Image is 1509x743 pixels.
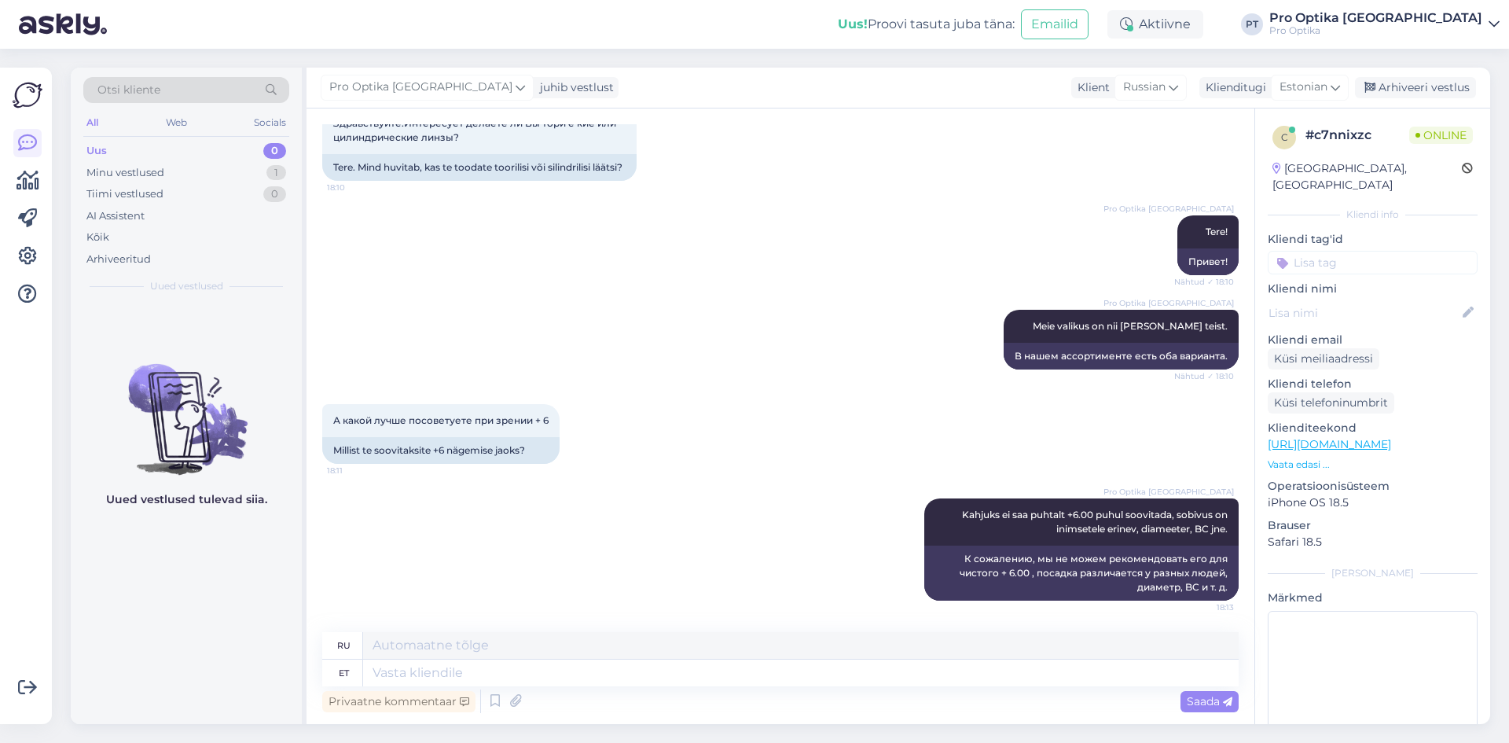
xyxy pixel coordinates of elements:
[1268,231,1478,248] p: Kliendi tag'id
[266,165,286,181] div: 1
[150,279,223,293] span: Uued vestlused
[1268,517,1478,534] p: Brauser
[106,491,267,508] p: Uued vestlused tulevad siia.
[1199,79,1266,96] div: Klienditugi
[13,80,42,110] img: Askly Logo
[1107,10,1203,39] div: Aktiivne
[1268,495,1478,511] p: iPhone OS 18.5
[86,230,109,245] div: Kõik
[86,208,145,224] div: AI Assistent
[1071,79,1110,96] div: Klient
[1281,131,1288,143] span: c
[1268,392,1394,414] div: Küsi telefoninumbrit
[1174,370,1234,382] span: Nähtud ✓ 18:10
[1268,281,1478,297] p: Kliendi nimi
[1268,458,1478,472] p: Vaata edasi ...
[163,112,190,133] div: Web
[327,182,386,193] span: 18:10
[1004,343,1239,370] div: В нашем ассортименте есть оба варианта.
[1268,478,1478,495] p: Operatsioonisüsteem
[1268,437,1391,451] a: [URL][DOMAIN_NAME]
[322,437,560,464] div: Millist te soovitaksite +6 nägemise jaoks?
[71,336,302,477] img: No chats
[86,186,163,202] div: Tiimi vestlused
[1268,332,1478,348] p: Kliendi email
[1409,127,1473,144] span: Online
[1280,79,1327,96] span: Estonian
[962,509,1230,535] span: Kahjuks ei saa puhtalt +6.00 puhul soovitada, sobivus on inimsetele erinev, diameeter, BC jne.
[838,17,868,31] b: Uus!
[83,112,101,133] div: All
[1268,348,1379,370] div: Küsi meiliaadressi
[1268,251,1478,274] input: Lisa tag
[1033,320,1228,332] span: Meie valikus on nii [PERSON_NAME] teist.
[1269,304,1459,322] input: Lisa nimi
[327,465,386,476] span: 18:11
[322,154,637,181] div: Tere. Mind huvitab, kas te toodate toorilisi või silindrilisi läätsi?
[1268,590,1478,606] p: Märkmed
[1268,534,1478,550] p: Safari 18.5
[263,186,286,202] div: 0
[534,79,614,96] div: juhib vestlust
[1206,226,1228,237] span: Tere!
[1123,79,1166,96] span: Russian
[1272,160,1462,193] div: [GEOGRAPHIC_DATA], [GEOGRAPHIC_DATA]
[97,82,160,98] span: Otsi kliente
[1355,77,1476,98] div: Arhiveeri vestlus
[322,691,475,712] div: Privaatne kommentaar
[251,112,289,133] div: Socials
[1268,420,1478,436] p: Klienditeekond
[1021,9,1089,39] button: Emailid
[86,143,107,159] div: Uus
[1174,276,1234,288] span: Nähtud ✓ 18:10
[1269,12,1500,37] a: Pro Optika [GEOGRAPHIC_DATA]Pro Optika
[1268,208,1478,222] div: Kliendi info
[1241,13,1263,35] div: PT
[329,79,512,96] span: Pro Optika [GEOGRAPHIC_DATA]
[1269,12,1482,24] div: Pro Optika [GEOGRAPHIC_DATA]
[339,660,349,686] div: et
[1187,694,1232,708] span: Saada
[1103,203,1234,215] span: Pro Optika [GEOGRAPHIC_DATA]
[1103,297,1234,309] span: Pro Optika [GEOGRAPHIC_DATA]
[86,165,164,181] div: Minu vestlused
[337,632,351,659] div: ru
[1177,248,1239,275] div: Привет!
[1305,126,1409,145] div: # c7nnixzc
[924,546,1239,601] div: К сожалению, мы не можем рекомендовать его для чистого + 6.00 , посадка различается у разных люде...
[1269,24,1482,37] div: Pro Optika
[1268,566,1478,580] div: [PERSON_NAME]
[1268,376,1478,392] p: Kliendi telefon
[1103,486,1234,498] span: Pro Optika [GEOGRAPHIC_DATA]
[838,15,1015,34] div: Proovi tasuta juba täna:
[263,143,286,159] div: 0
[1175,601,1234,613] span: 18:13
[333,414,549,426] span: А какой лучше посоветуете при зрении + 6
[86,252,151,267] div: Arhiveeritud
